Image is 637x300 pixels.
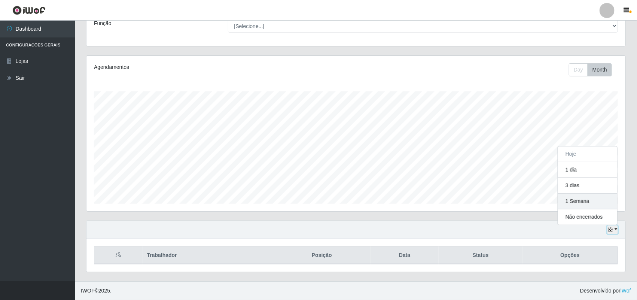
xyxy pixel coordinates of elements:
button: 1 dia [558,162,617,178]
th: Opções [522,247,618,264]
img: CoreUI Logo [12,6,46,15]
th: Posição [273,247,371,264]
span: IWOF [81,288,95,294]
button: Day [569,63,588,76]
button: 1 Semana [558,194,617,209]
div: First group [569,63,612,76]
span: © 2025 . [81,287,112,295]
th: Data [371,247,439,264]
div: Toolbar with button groups [569,63,618,76]
span: Desenvolvido por [580,287,631,295]
a: iWof [621,288,631,294]
button: Não encerrados [558,209,617,225]
div: Agendamentos [94,63,306,71]
th: Trabalhador [143,247,273,264]
label: Função [94,19,112,27]
th: Status [439,247,522,264]
button: Month [588,63,612,76]
button: 3 dias [558,178,617,194]
button: Hoje [558,146,617,162]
